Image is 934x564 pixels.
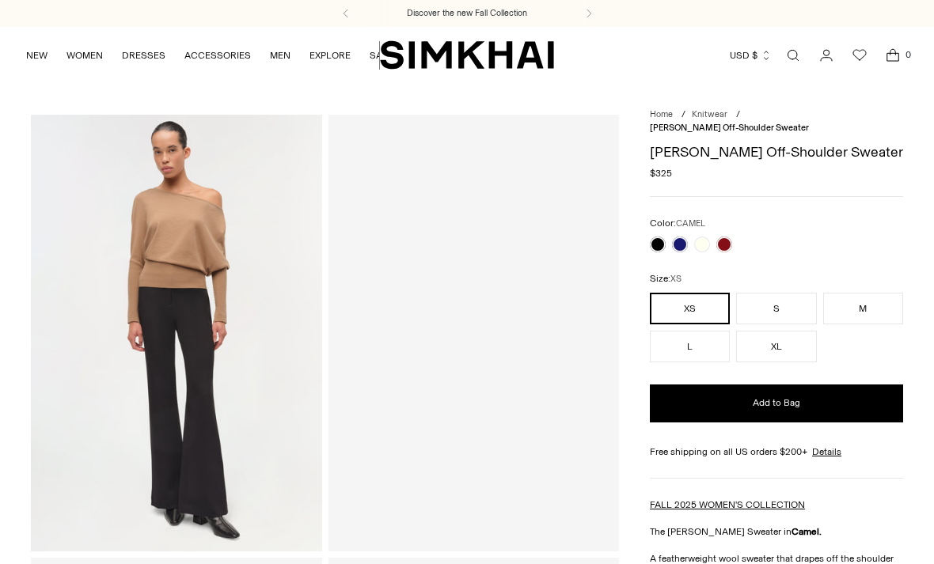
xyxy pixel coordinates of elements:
[650,271,682,286] label: Size:
[792,526,822,537] strong: Camel.
[650,524,903,539] p: The [PERSON_NAME] Sweater in
[328,115,620,551] a: Lavina Off-Shoulder Sweater
[309,38,351,73] a: EXPLORE
[650,445,903,459] div: Free shipping on all US orders $200+
[736,293,816,324] button: S
[370,38,393,73] a: SALE
[676,218,705,229] span: CAMEL
[650,166,672,180] span: $325
[811,40,842,71] a: Go to the account page
[184,38,251,73] a: ACCESSORIES
[844,40,875,71] a: Wishlist
[901,47,915,62] span: 0
[650,384,903,422] button: Add to Bag
[812,445,841,459] a: Details
[407,7,527,20] a: Discover the new Fall Collection
[650,499,805,510] a: FALL 2025 WOMEN'S COLLECTION
[650,108,903,134] nav: breadcrumbs
[650,109,673,119] a: Home
[270,38,290,73] a: MEN
[26,38,47,73] a: NEW
[692,109,727,119] a: Knitwear
[777,40,809,71] a: Open search modal
[823,293,903,324] button: M
[380,40,554,70] a: SIMKHAI
[877,40,909,71] a: Open cart modal
[682,108,685,122] div: /
[753,396,800,410] span: Add to Bag
[730,38,772,73] button: USD $
[650,123,809,133] span: [PERSON_NAME] Off-Shoulder Sweater
[736,108,740,122] div: /
[66,38,103,73] a: WOMEN
[650,331,730,362] button: L
[736,331,816,362] button: XL
[670,274,682,284] span: XS
[122,38,165,73] a: DRESSES
[650,216,705,231] label: Color:
[650,145,903,159] h1: [PERSON_NAME] Off-Shoulder Sweater
[31,115,322,551] img: Lavina Off-Shoulder Sweater
[650,293,730,324] button: XS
